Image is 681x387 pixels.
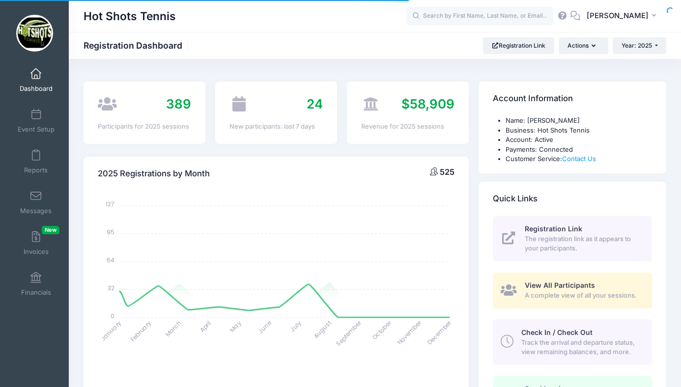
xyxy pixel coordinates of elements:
[13,63,59,97] a: Dashboard
[98,160,210,188] h4: 2025 Registrations by Month
[13,267,59,301] a: Financials
[13,144,59,179] a: Reports
[24,166,48,174] span: Reports
[307,96,323,111] span: 24
[396,319,424,347] tspan: November
[493,185,538,213] h4: Quick Links
[580,5,666,28] button: [PERSON_NAME]
[493,319,652,364] a: Check In / Check Out Track the arrival and departure status, view remaining balances, and more.
[99,319,123,343] tspan: January
[506,126,652,136] li: Business: Hot Shots Tennis
[129,319,153,343] tspan: February
[521,328,593,336] span: Check In / Check Out
[20,207,52,215] span: Messages
[18,125,55,134] span: Event Setup
[622,42,652,49] span: Year: 2025
[108,284,115,292] tspan: 32
[525,281,595,289] span: View All Participants
[198,319,213,333] tspan: April
[361,122,454,132] div: Revenue for 2025 sessions
[166,96,191,111] span: 389
[42,226,59,234] span: New
[288,319,303,333] tspan: July
[334,319,363,348] tspan: September
[228,319,243,333] tspan: May
[312,319,333,340] tspan: August
[16,15,53,52] img: Hot Shots Tennis
[483,37,554,54] a: Registration Link
[24,248,49,256] span: Invoices
[370,319,394,342] tspan: October
[506,145,652,155] li: Payments: Connected
[525,224,582,233] span: Registration Link
[493,216,652,261] a: Registration Link The registration link as it appears to your participants.
[506,116,652,126] li: Name: [PERSON_NAME]
[493,273,652,308] a: View All Participants A complete view of all your sessions.
[506,154,652,164] li: Customer Service:
[84,40,191,51] h1: Registration Dashboard
[440,167,454,177] span: 525
[525,234,641,253] span: The registration link as it appears to your participants.
[106,200,115,208] tspan: 127
[493,85,573,113] h4: Account Information
[21,288,51,297] span: Financials
[107,256,115,264] tspan: 64
[506,135,652,145] li: Account: Active
[98,122,191,132] div: Participants for 2025 sessions
[229,122,323,132] div: New participants: last 7 days
[521,338,641,357] span: Track the arrival and departure status, view remaining balances, and more.
[613,37,666,54] button: Year: 2025
[13,226,59,260] a: InvoicesNew
[587,10,649,21] span: [PERSON_NAME]
[559,37,608,54] button: Actions
[406,6,554,26] input: Search by First Name, Last Name, or Email...
[256,319,273,335] tspan: June
[107,228,115,236] tspan: 95
[426,319,454,347] tspan: December
[401,96,454,111] span: $58,909
[20,84,53,93] span: Dashboard
[525,291,641,301] span: A complete view of all your sessions.
[84,5,176,28] h1: Hot Shots Tennis
[562,155,596,163] a: Contact Us
[164,319,183,338] tspan: March
[13,185,59,220] a: Messages
[13,104,59,138] a: Event Setup
[111,312,115,320] tspan: 0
